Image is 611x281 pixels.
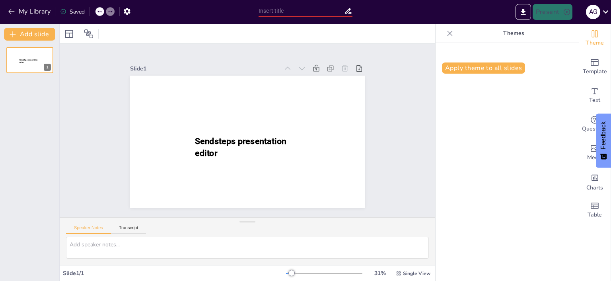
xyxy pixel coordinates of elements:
[111,225,146,234] button: Transcript
[587,153,603,162] span: Media
[259,5,344,17] input: Insert title
[195,136,286,158] span: Sendsteps presentation editor
[44,64,51,71] div: 1
[533,4,572,20] button: Present
[588,211,602,219] span: Table
[63,269,286,277] div: Slide 1 / 1
[6,5,54,18] button: My Library
[403,270,430,277] span: Single View
[516,4,531,20] button: Export to PowerPoint
[442,62,525,74] button: Apply theme to all slides
[6,47,53,73] div: Sendsteps presentation editor1
[579,139,611,167] div: Add images, graphics, shapes or video
[582,125,608,133] span: Questions
[579,53,611,81] div: Add ready made slides
[579,81,611,110] div: Add text boxes
[583,67,607,76] span: Template
[370,269,389,277] div: 31 %
[579,196,611,224] div: Add a table
[4,28,55,41] button: Add slide
[579,24,611,53] div: Change the overall theme
[19,59,38,63] span: Sendsteps presentation editor
[66,225,111,234] button: Speaker Notes
[600,121,607,149] span: Feedback
[579,110,611,139] div: Get real-time input from your audience
[586,5,600,19] div: A G
[586,4,600,20] button: A G
[586,39,604,47] span: Theme
[84,29,93,39] span: Position
[596,113,611,168] button: Feedback - Show survey
[589,96,600,105] span: Text
[586,183,603,192] span: Charts
[456,24,571,43] p: Themes
[60,8,85,16] div: Saved
[130,65,279,72] div: Slide 1
[579,167,611,196] div: Add charts and graphs
[63,27,76,40] div: Layout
